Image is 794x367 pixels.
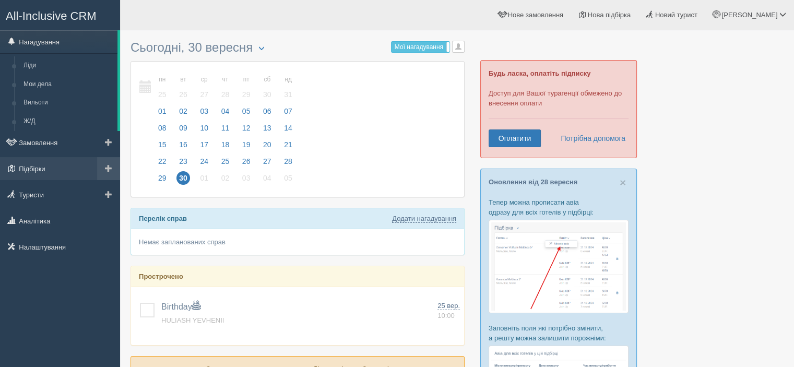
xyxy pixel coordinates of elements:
[260,171,274,185] span: 04
[278,69,295,105] a: нд 31
[216,172,235,189] a: 02
[236,139,256,156] a: 19
[219,121,232,135] span: 11
[236,122,256,139] a: 12
[240,138,253,151] span: 19
[152,105,172,122] a: 01
[19,112,117,131] a: Ж/Д
[176,138,190,151] span: 16
[437,302,460,310] span: 25 вер.
[197,138,211,151] span: 17
[161,316,224,324] a: HULIASH YEVHENII
[216,122,235,139] a: 11
[197,88,211,101] span: 27
[197,104,211,118] span: 03
[260,121,274,135] span: 13
[281,155,295,168] span: 28
[278,139,295,156] a: 21
[219,88,232,101] span: 28
[240,88,253,101] span: 29
[257,172,277,189] a: 04
[260,104,274,118] span: 06
[219,104,232,118] span: 04
[156,75,169,84] small: пн
[19,93,117,112] a: Вильоти
[257,156,277,172] a: 27
[173,139,193,156] a: 16
[281,88,295,101] span: 31
[197,171,211,185] span: 01
[236,105,256,122] a: 05
[281,121,295,135] span: 14
[392,215,456,223] a: Додати нагадування
[489,323,629,343] p: Заповніть поля які потрібно змінити, а решту можна залишити порожніми:
[281,171,295,185] span: 05
[240,104,253,118] span: 05
[236,156,256,172] a: 26
[131,229,464,255] div: Немає запланованих справ
[152,139,172,156] a: 15
[216,69,235,105] a: чт 28
[260,88,274,101] span: 30
[240,171,253,185] span: 03
[240,75,253,84] small: пт
[620,177,626,188] button: Close
[260,138,274,151] span: 20
[236,172,256,189] a: 03
[176,75,190,84] small: вт
[395,43,443,51] span: Мої нагадування
[437,312,455,319] span: 10:00
[156,88,169,101] span: 25
[173,69,193,105] a: вт 26
[156,138,169,151] span: 15
[197,75,211,84] small: ср
[620,176,626,188] span: ×
[194,139,214,156] a: 17
[219,75,232,84] small: чт
[152,156,172,172] a: 22
[489,197,629,217] p: Тепер можна прописати авіа одразу для всіх готелів у підбірці:
[508,11,563,19] span: Нове замовлення
[588,11,631,19] span: Нова підбірка
[554,129,626,147] a: Потрібна допомога
[257,105,277,122] a: 06
[240,121,253,135] span: 12
[176,121,190,135] span: 09
[219,138,232,151] span: 18
[281,75,295,84] small: нд
[176,155,190,168] span: 23
[139,273,183,280] b: Прострочено
[197,155,211,168] span: 24
[260,75,274,84] small: сб
[173,105,193,122] a: 02
[194,105,214,122] a: 03
[19,75,117,94] a: Мои дела
[278,122,295,139] a: 14
[489,129,541,147] a: Оплатити
[156,155,169,168] span: 22
[6,9,97,22] span: All-Inclusive CRM
[278,105,295,122] a: 07
[176,88,190,101] span: 26
[173,172,193,189] a: 30
[161,302,200,311] a: Birthday
[281,138,295,151] span: 21
[721,11,777,19] span: [PERSON_NAME]
[278,172,295,189] a: 05
[219,155,232,168] span: 25
[152,122,172,139] a: 08
[260,155,274,168] span: 27
[489,220,629,313] img: %D0%BF%D1%96%D0%B4%D0%B1%D1%96%D1%80%D0%BA%D0%B0-%D0%B0%D0%B2%D1%96%D0%B0-1-%D1%81%D1%80%D0%BC-%D...
[156,121,169,135] span: 08
[655,11,697,19] span: Новий турист
[156,171,169,185] span: 29
[19,56,117,75] a: Ліди
[257,139,277,156] a: 20
[257,69,277,105] a: сб 30
[176,171,190,185] span: 30
[281,104,295,118] span: 07
[152,69,172,105] a: пн 25
[216,156,235,172] a: 25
